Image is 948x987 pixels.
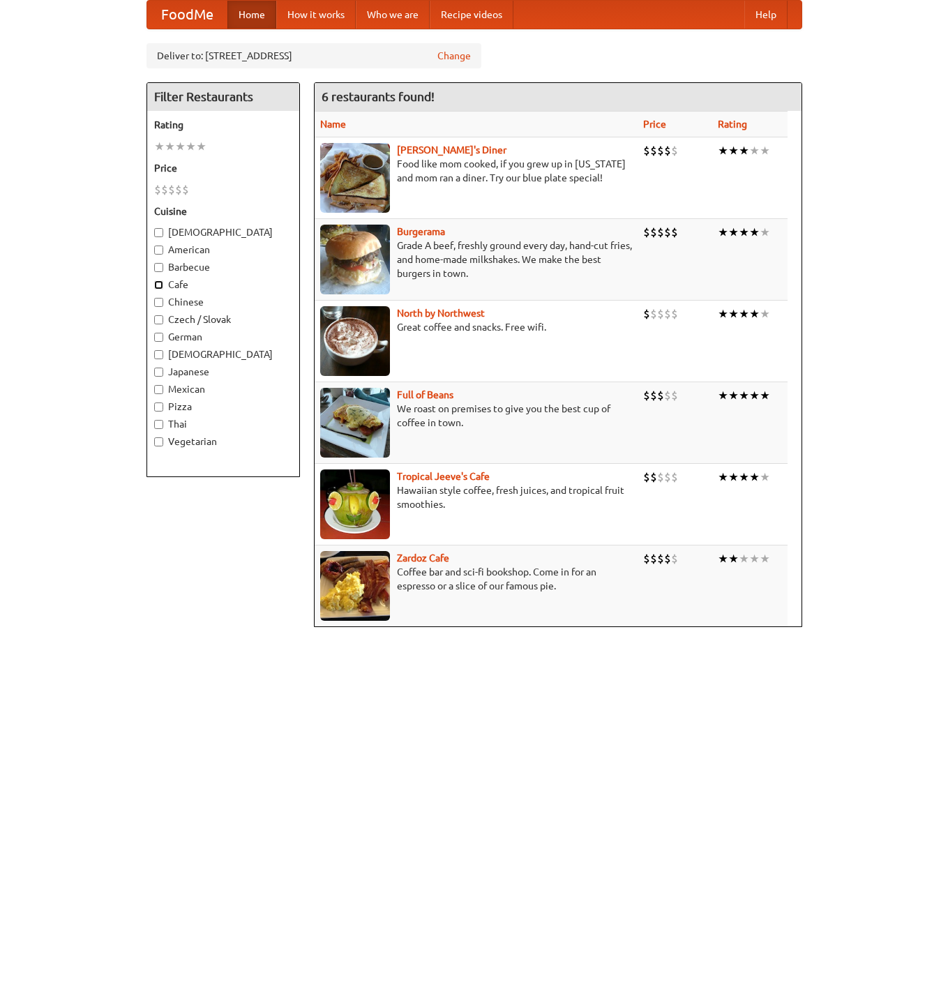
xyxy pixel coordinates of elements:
[154,330,292,344] label: German
[657,143,664,158] li: $
[154,402,163,412] input: Pizza
[650,225,657,240] li: $
[657,388,664,403] li: $
[397,471,490,482] a: Tropical Jeeve's Cafe
[154,385,163,394] input: Mexican
[657,306,664,322] li: $
[664,225,671,240] li: $
[154,368,163,377] input: Japanese
[760,306,770,322] li: ★
[760,551,770,566] li: ★
[154,382,292,396] label: Mexican
[322,90,435,103] ng-pluralize: 6 restaurants found!
[728,225,739,240] li: ★
[650,469,657,485] li: $
[739,225,749,240] li: ★
[643,306,650,322] li: $
[320,402,632,430] p: We roast on premises to give you the best cup of coffee in town.
[749,551,760,566] li: ★
[320,483,632,511] p: Hawaiian style coffee, fresh juices, and tropical fruit smoothies.
[749,469,760,485] li: ★
[356,1,430,29] a: Who we are
[165,139,175,154] li: ★
[718,143,728,158] li: ★
[154,333,163,342] input: German
[320,143,390,213] img: sallys.jpg
[643,225,650,240] li: $
[320,225,390,294] img: burgerama.jpg
[154,225,292,239] label: [DEMOGRAPHIC_DATA]
[664,143,671,158] li: $
[718,469,728,485] li: ★
[671,388,678,403] li: $
[739,551,749,566] li: ★
[397,144,506,156] b: [PERSON_NAME]'s Diner
[728,143,739,158] li: ★
[739,143,749,158] li: ★
[664,551,671,566] li: $
[749,388,760,403] li: ★
[182,182,189,197] li: $
[154,347,292,361] label: [DEMOGRAPHIC_DATA]
[154,246,163,255] input: American
[154,204,292,218] h5: Cuisine
[728,388,739,403] li: ★
[718,306,728,322] li: ★
[320,388,390,458] img: beans.jpg
[744,1,788,29] a: Help
[154,295,292,309] label: Chinese
[430,1,513,29] a: Recipe videos
[154,263,163,272] input: Barbecue
[154,400,292,414] label: Pizza
[397,308,485,319] a: North by Northwest
[154,298,163,307] input: Chinese
[650,143,657,158] li: $
[168,182,175,197] li: $
[718,388,728,403] li: ★
[320,469,390,539] img: jeeves.jpg
[154,161,292,175] h5: Price
[276,1,356,29] a: How it works
[664,469,671,485] li: $
[657,225,664,240] li: $
[718,225,728,240] li: ★
[154,365,292,379] label: Japanese
[154,437,163,446] input: Vegetarian
[760,225,770,240] li: ★
[154,420,163,429] input: Thai
[718,551,728,566] li: ★
[739,388,749,403] li: ★
[397,552,449,564] a: Zardoz Cafe
[154,315,163,324] input: Czech / Slovak
[161,182,168,197] li: $
[650,551,657,566] li: $
[397,226,445,237] a: Burgerama
[186,139,196,154] li: ★
[728,551,739,566] li: ★
[154,350,163,359] input: [DEMOGRAPHIC_DATA]
[320,239,632,280] p: Grade A beef, freshly ground every day, hand-cut fries, and home-made milkshakes. We make the bes...
[650,388,657,403] li: $
[664,388,671,403] li: $
[664,306,671,322] li: $
[154,417,292,431] label: Thai
[643,469,650,485] li: $
[739,469,749,485] li: ★
[154,139,165,154] li: ★
[320,565,632,593] p: Coffee bar and sci-fi bookshop. Come in for an espresso or a slice of our famous pie.
[671,306,678,322] li: $
[320,119,346,130] a: Name
[749,143,760,158] li: ★
[671,469,678,485] li: $
[196,139,206,154] li: ★
[650,306,657,322] li: $
[397,389,453,400] a: Full of Beans
[749,225,760,240] li: ★
[154,312,292,326] label: Czech / Slovak
[320,551,390,621] img: zardoz.jpg
[671,143,678,158] li: $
